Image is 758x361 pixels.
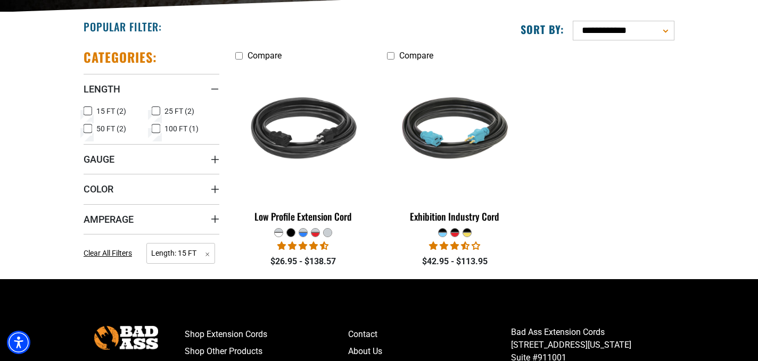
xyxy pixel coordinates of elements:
span: Amperage [84,213,134,225]
a: Shop Extension Cords [185,326,348,343]
span: Length [84,83,120,95]
span: Compare [399,51,433,61]
a: About Us [348,343,512,360]
summary: Color [84,174,219,204]
span: Gauge [84,153,114,165]
a: black teal Exhibition Industry Cord [387,66,523,228]
span: 15 FT (2) [96,107,126,115]
img: black [236,71,370,194]
div: Accessibility Menu [7,331,30,354]
a: Shop Other Products [185,343,348,360]
span: Clear All Filters [84,249,132,257]
span: 50 FT (2) [96,125,126,132]
summary: Gauge [84,144,219,174]
summary: Length [84,74,219,104]
span: Compare [248,51,282,61]
span: 4.50 stars [277,241,328,251]
div: Low Profile Extension Cord [235,212,371,221]
div: Exhibition Industry Cord [387,212,523,221]
a: Clear All Filters [84,248,136,259]
a: Contact [348,326,512,343]
span: 100 FT (1) [164,125,199,132]
a: black Low Profile Extension Cord [235,66,371,228]
div: $26.95 - $138.57 [235,255,371,268]
img: Bad Ass Extension Cords [94,326,158,350]
img: black teal [388,71,522,194]
summary: Amperage [84,204,219,234]
a: Length: 15 FT [146,248,215,258]
span: 3.67 stars [429,241,480,251]
span: 25 FT (2) [164,107,194,115]
span: Length: 15 FT [146,243,215,264]
span: Color [84,183,113,195]
h2: Categories: [84,49,157,65]
div: $42.95 - $113.95 [387,255,523,268]
h2: Popular Filter: [84,20,162,33]
label: Sort by: [521,22,564,36]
